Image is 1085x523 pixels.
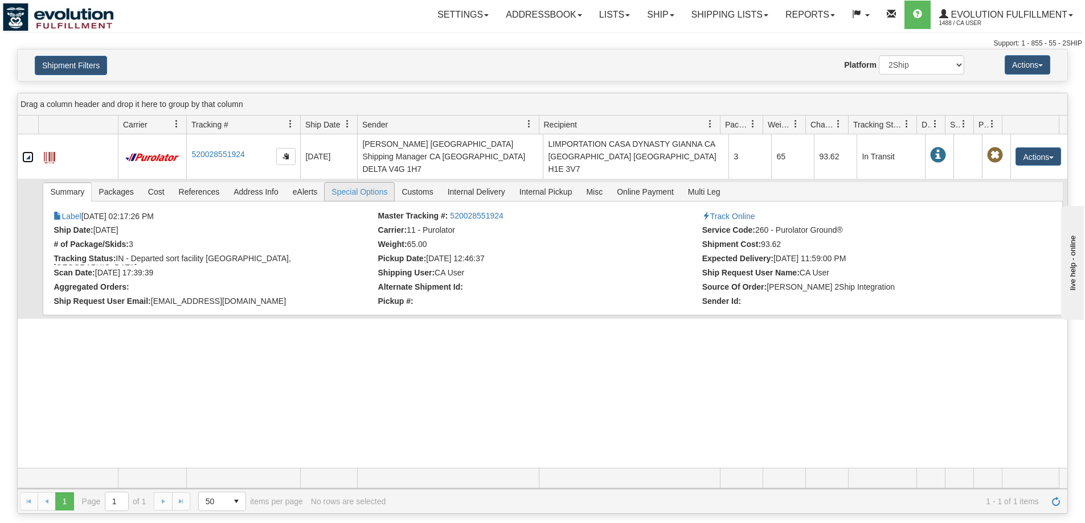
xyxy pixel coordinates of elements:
[123,119,148,130] span: Carrier
[43,183,91,201] span: Summary
[579,183,609,201] span: Misc
[338,114,357,134] a: Ship Date filter column settings
[702,254,773,263] strong: Expected Delivery:
[54,240,375,251] li: 3
[930,147,946,163] span: In Transit
[378,240,699,251] li: 65.00
[987,147,1003,163] span: Pickup Not Assigned
[683,1,777,29] a: Shipping lists
[325,183,394,201] span: Special Options
[768,119,792,130] span: Weight
[378,268,435,277] strong: Shipping User:
[227,183,285,201] span: Address Info
[281,114,300,134] a: Tracking # filter column settings
[743,114,763,134] a: Packages filter column settings
[931,1,1082,29] a: Evolution Fulfillment 1488 / CA User
[441,183,512,201] span: Internal Delivery
[544,119,577,130] span: Recipient
[198,492,303,511] span: items per page
[54,254,375,265] li: IN - Departed sort facility [GEOGRAPHIC_DATA], [GEOGRAPHIC_DATA]
[681,183,727,201] span: Multi Leg
[54,268,375,279] li: [DATE] 17:39:39
[519,114,539,134] a: Sender filter column settings
[497,1,591,29] a: Addressbook
[378,225,699,237] li: 11 - Purolator
[777,1,844,29] a: Reports
[378,268,699,279] li: CA User (7138)
[702,225,755,234] strong: Service Code:
[3,39,1082,48] div: Support: 1 - 855 - 55 - 2SHIP
[35,56,107,75] button: Shipment Filters
[198,492,246,511] span: Page sizes drop down
[362,119,388,130] span: Sender
[276,148,296,165] button: Copy to clipboard
[357,134,543,179] td: [PERSON_NAME] [GEOGRAPHIC_DATA] Shipping Manager CA [GEOGRAPHIC_DATA] DELTA V4G 1H7
[378,225,407,234] strong: Carrier:
[286,183,325,201] span: eAlerts
[1059,203,1084,319] iframe: chat widget
[429,1,497,29] a: Settings
[897,114,916,134] a: Tracking Status filter column settings
[786,114,805,134] a: Weight filter column settings
[311,497,386,506] div: No rows are selected
[191,119,228,130] span: Tracking #
[54,282,129,291] strong: Aggregated Orders:
[702,268,1023,279] li: CA User
[939,18,1025,29] span: 1488 / CA User
[857,134,925,179] td: In Transit
[9,10,105,18] div: live help - online
[54,212,81,221] a: Label
[191,150,244,159] a: 520028551924
[167,114,186,134] a: Carrier filter column settings
[378,240,407,249] strong: Weight:
[810,119,834,130] span: Charge
[54,296,375,308] li: [EMAIL_ADDRESS][DOMAIN_NAME]
[702,268,800,277] strong: Ship Request User Name:
[54,225,375,237] li: [DATE]
[701,114,720,134] a: Recipient filter column settings
[948,10,1067,19] span: Evolution Fulfillment
[702,254,1023,265] li: [DATE] 11:59:00 PM
[305,119,340,130] span: Ship Date
[300,134,357,179] td: [DATE]
[54,296,150,306] strong: Ship Request User Email:
[206,496,220,507] span: 50
[18,93,1067,116] div: grid grouping header
[513,183,579,201] span: Internal Pickup
[54,240,129,249] strong: # of Package/Skids:
[22,151,34,163] a: Collapse
[54,254,116,263] strong: Tracking Status:
[82,492,146,511] span: Page of 1
[844,59,877,71] label: Platform
[926,114,945,134] a: Delivery Status filter column settings
[702,282,767,291] strong: Source Of Order:
[591,1,638,29] a: Lists
[378,254,699,265] li: [DATE] 12:46:37
[1016,147,1061,166] button: Actions
[44,147,55,165] a: Label
[378,211,448,220] strong: Master Tracking #:
[853,119,903,130] span: Tracking Status
[54,268,95,277] strong: Scan Date:
[394,497,1039,506] span: 1 - 1 of 1 items
[702,212,755,221] a: Track Online
[814,134,857,179] td: 93.62
[92,183,140,201] span: Packages
[702,282,1023,294] li: [PERSON_NAME] 2Ship Integration
[227,492,245,510] span: select
[771,134,814,179] td: 65
[54,211,375,223] li: [DATE] 02:17:26 PM
[395,183,440,201] span: Customs
[55,492,73,510] span: Page 1
[922,119,931,130] span: Delivery Status
[610,183,681,201] span: Online Payment
[172,183,227,201] span: References
[702,240,1023,251] li: 93.62
[378,282,463,291] strong: Alternate Shipment Id:
[702,225,1023,237] li: 260 - Purolator Ground®
[141,183,171,201] span: Cost
[3,3,114,31] img: logo1488.jpg
[638,1,682,29] a: Ship
[725,119,749,130] span: Packages
[829,114,848,134] a: Charge filter column settings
